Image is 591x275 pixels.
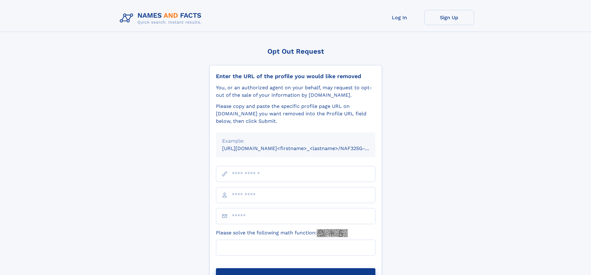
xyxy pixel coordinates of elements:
[375,10,424,25] a: Log In
[216,84,375,99] div: You, or an authorized agent on your behalf, may request to opt-out of the sale of your informatio...
[424,10,474,25] a: Sign Up
[222,145,387,151] small: [URL][DOMAIN_NAME]<firstname>_<lastname>/NAF325G-xxxxxxxx
[222,137,369,145] div: Example:
[216,229,348,237] label: Please solve the following math function:
[209,47,382,55] div: Opt Out Request
[216,73,375,80] div: Enter the URL of the profile you would like removed
[216,103,375,125] div: Please copy and paste the specific profile page URL on [DOMAIN_NAME] you want removed into the Pr...
[117,10,207,27] img: Logo Names and Facts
